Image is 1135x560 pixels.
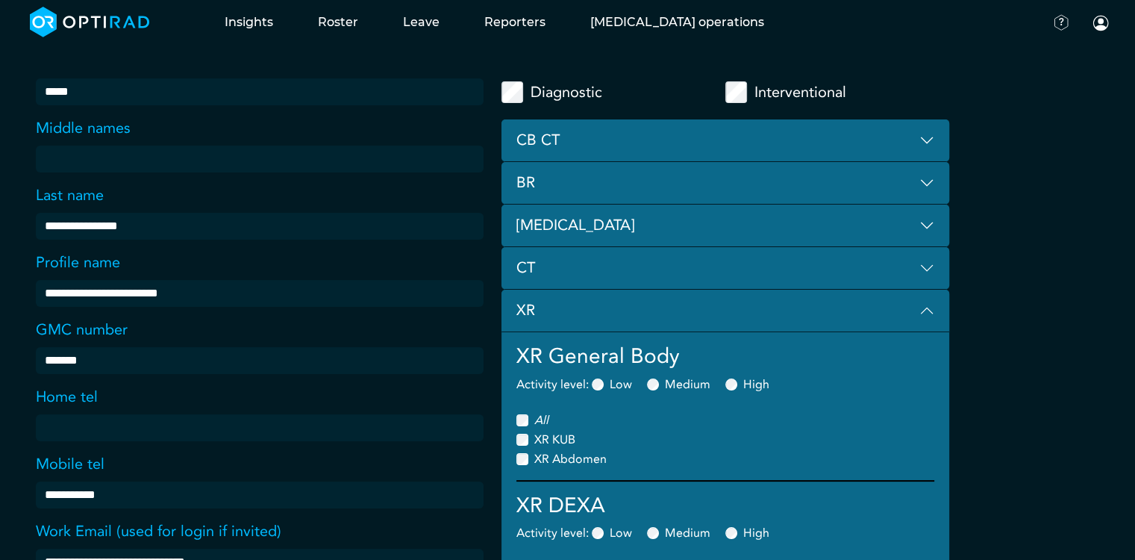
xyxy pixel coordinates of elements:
button: [MEDICAL_DATA] [501,205,949,247]
label: Home tel [36,386,98,408]
h4: XR General Body [516,344,934,370]
label: Last name [36,184,104,207]
label: Low [610,376,632,393]
label: Mobile tel [36,453,104,476]
label: High [743,524,769,542]
label: Medium [665,376,710,393]
label: Middle names [36,117,131,140]
label: Medium [665,524,710,542]
h4: XR DEXA [516,494,934,519]
button: CT [501,247,949,290]
label: XR KUB [534,431,575,449]
button: CB CT [501,119,949,162]
img: brand-opti-rad-logos-blue-and-white-d2f68631ba2948856bd03f2d395fb146ddc8fb01b4b6e9315ea85fa773367... [30,7,150,37]
label: Profile name [36,252,120,274]
label: Low [610,524,632,542]
label: Diagnostic [531,78,602,106]
label: activity level [516,524,589,542]
label: GMC number [36,319,128,341]
label: Interventional [754,78,846,106]
label: High [743,376,769,393]
button: XR [501,290,949,332]
button: BR [501,162,949,205]
label: activity level [516,376,589,393]
label: XR Abdomen [534,450,607,468]
i: All [534,412,548,429]
label: Work Email (used for login if invited) [36,520,281,543]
